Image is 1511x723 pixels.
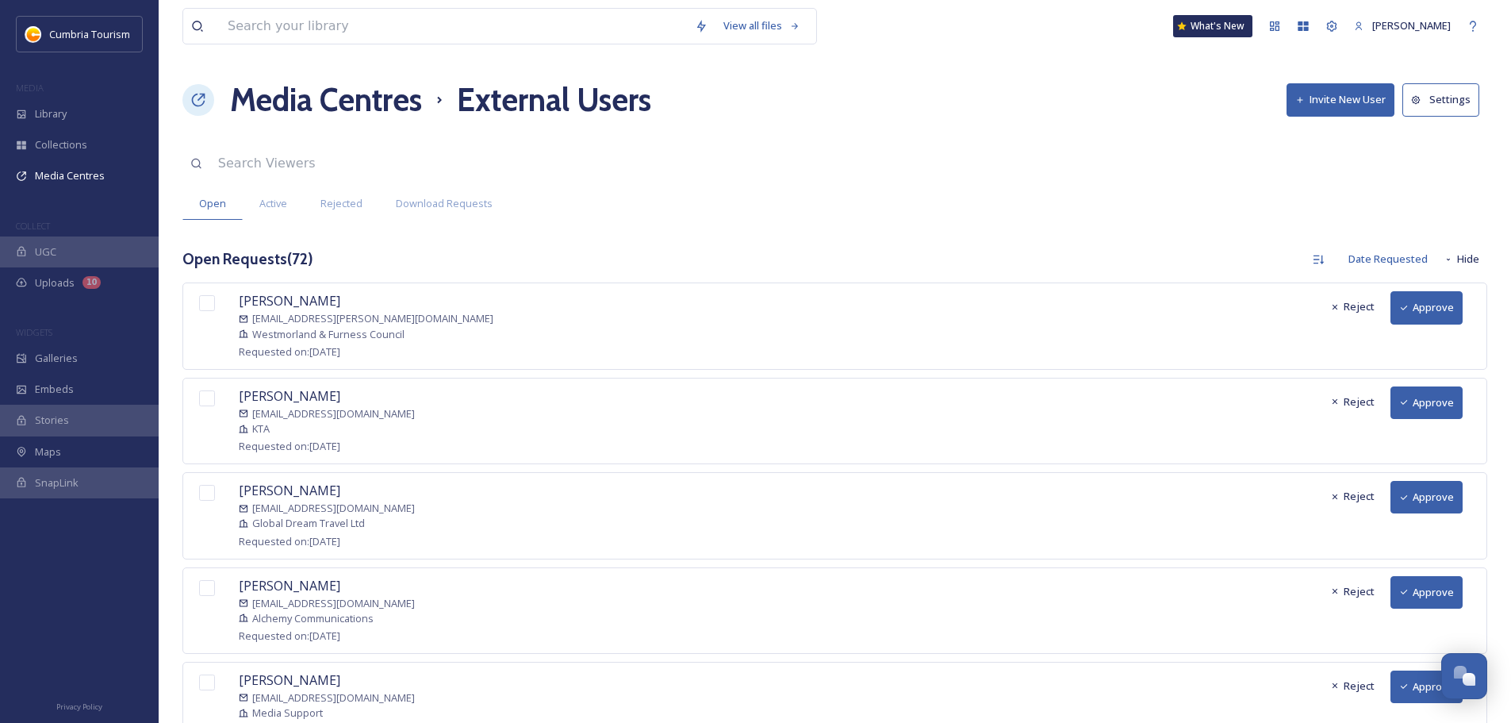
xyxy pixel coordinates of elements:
span: [PERSON_NAME] [239,482,340,499]
span: Requested on: [DATE] [239,534,340,548]
span: [PERSON_NAME] [239,387,340,405]
span: Requested on: [DATE] [239,344,340,359]
span: Westmorland & Furness Council [252,327,405,342]
a: What's New [1173,15,1252,37]
span: Collections [35,137,87,152]
h3: Open Requests ( 72 ) [182,248,313,271]
img: images.jpg [25,26,41,42]
h1: External Users [457,76,651,124]
span: Privacy Policy [56,702,102,712]
a: Settings [1402,83,1487,116]
span: [EMAIL_ADDRESS][DOMAIN_NAME] [252,596,415,611]
span: Library [35,106,67,121]
span: [PERSON_NAME] [239,292,340,310]
button: Approve [1390,291,1463,324]
button: Settings [1402,83,1479,116]
button: Approve [1390,576,1463,609]
span: Media Centres [35,168,105,183]
button: Approve [1390,671,1463,703]
span: Maps [35,444,61,460]
button: Reject [1322,291,1383,322]
span: WIDGETS [16,326,52,338]
span: Embeds [35,382,74,397]
span: Alchemy Communications [252,611,374,626]
button: Reject [1322,576,1383,607]
button: Reject [1322,386,1383,417]
span: Open [199,196,226,211]
span: Galleries [35,351,78,366]
span: Active [259,196,287,211]
span: MEDIA [16,82,44,94]
span: Rejected [320,196,362,211]
button: Reject [1322,481,1383,512]
span: Global Dream Travel Ltd [252,516,365,531]
span: [EMAIL_ADDRESS][DOMAIN_NAME] [252,690,415,706]
button: Approve [1390,481,1463,513]
span: [EMAIL_ADDRESS][DOMAIN_NAME] [252,501,415,516]
span: Cumbria Tourism [49,27,130,41]
span: [EMAIL_ADDRESS][DOMAIN_NAME] [252,406,415,421]
span: [EMAIL_ADDRESS][PERSON_NAME][DOMAIN_NAME] [252,311,493,326]
span: Download Requests [396,196,493,211]
button: Invite New User [1287,83,1394,116]
span: Stories [35,413,69,428]
span: COLLECT [16,220,50,232]
button: Open Chat [1441,653,1487,699]
a: [PERSON_NAME] [1346,10,1459,41]
span: KTA [252,421,270,436]
span: Uploads [35,275,75,290]
div: Date Requested [1340,244,1436,275]
button: Hide [1436,244,1487,275]
input: Search your library [220,9,687,44]
a: Privacy Policy [56,696,102,715]
span: [PERSON_NAME] [1372,18,1451,33]
div: 10 [82,276,101,289]
span: Requested on: [DATE] [239,439,340,453]
span: Requested on: [DATE] [239,629,340,643]
a: Media Centres [230,76,422,124]
button: Approve [1390,386,1463,419]
span: [PERSON_NAME] [239,577,340,594]
span: SnapLink [35,475,79,490]
span: [PERSON_NAME] [239,671,340,689]
button: Reject [1322,671,1383,702]
span: Media Support [252,706,323,721]
span: UGC [35,244,56,260]
input: Search Viewers [210,146,579,181]
a: View all files [715,10,808,41]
